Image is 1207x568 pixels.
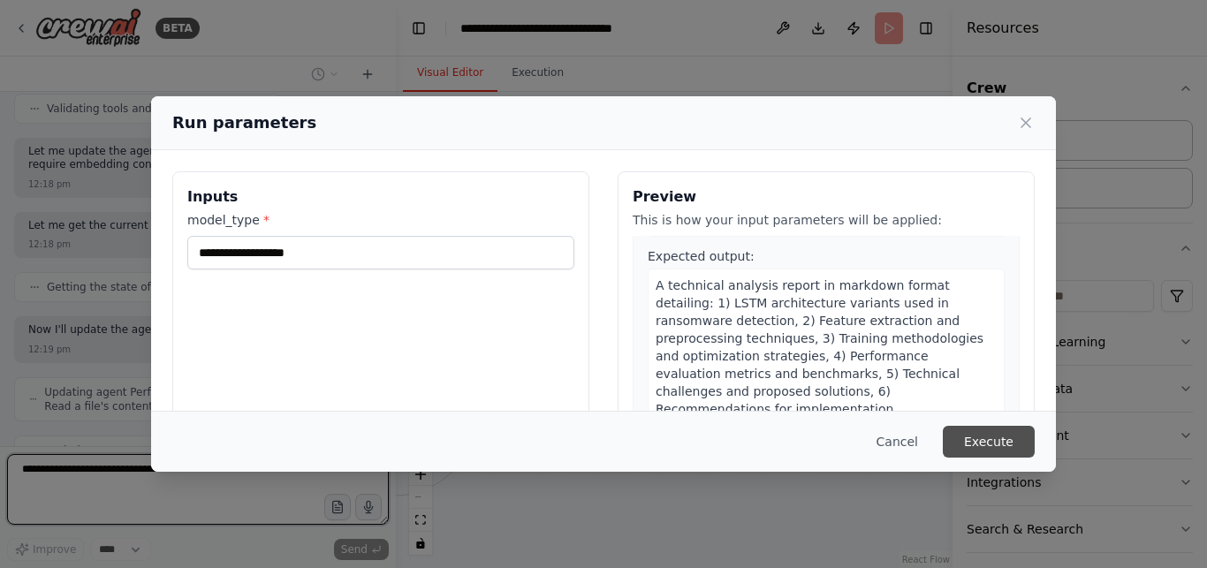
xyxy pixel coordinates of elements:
h3: Inputs [187,186,574,208]
label: model_type [187,211,574,229]
button: Execute [943,426,1035,458]
h3: Preview [633,186,1020,208]
h2: Run parameters [172,110,316,135]
button: Cancel [862,426,932,458]
p: This is how your input parameters will be applied: [633,211,1020,229]
span: A technical analysis report in markdown format detailing: 1) LSTM architecture variants used in r... [656,278,983,416]
span: Expected output: [648,249,755,263]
